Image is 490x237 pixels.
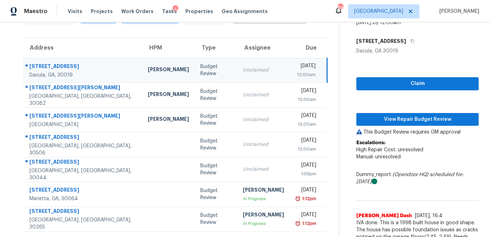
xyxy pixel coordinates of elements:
div: 88 [338,4,343,11]
span: Visits [68,8,82,15]
span: Properties [185,8,213,15]
span: Maestro [24,8,48,15]
div: Budget Review [200,63,232,77]
div: In Progress [243,220,284,227]
button: View Repair Budget Review [356,113,479,126]
h5: [STREET_ADDRESS] [356,38,406,45]
p: This Budget Review requires GM approval [356,129,479,136]
div: [STREET_ADDRESS][PERSON_NAME] [29,112,137,121]
div: 1:12pm [301,220,316,227]
div: Unclaimed [243,67,284,74]
span: Work Orders [121,8,154,15]
span: [PERSON_NAME] [436,8,479,15]
div: [DATE] [295,162,316,170]
span: View Repair Budget Review [362,115,473,124]
span: Geo Assignments [222,8,268,15]
button: Claim [356,77,479,90]
div: [STREET_ADDRESS] [29,158,137,167]
div: [PERSON_NAME] [148,91,189,100]
div: Unclaimed [243,141,284,148]
div: [DATE] by 12:00am [356,19,401,26]
div: [STREET_ADDRESS][PERSON_NAME] [29,84,137,93]
div: Budget Review [200,137,232,152]
span: [DATE], 16:4 [415,213,442,218]
div: [STREET_ADDRESS] [29,208,137,216]
div: [DATE] [295,62,316,71]
span: Projects [91,8,113,15]
div: [PERSON_NAME] [243,186,284,195]
div: 4 [173,5,178,12]
div: [DATE] [295,137,316,146]
div: [GEOGRAPHIC_DATA] [29,121,137,128]
div: [GEOGRAPHIC_DATA], [GEOGRAPHIC_DATA], 30265 [29,216,137,231]
div: Unclaimed [243,166,284,173]
div: Budget Review [200,162,232,176]
div: [PERSON_NAME] [148,115,189,124]
div: 12:00am [295,96,316,103]
div: 12:00am [295,121,316,128]
div: Budget Review [200,88,232,102]
div: [DATE] [295,112,316,121]
img: Overdue Alarm Icon [295,195,301,202]
div: Dacula, GA, 30019 [29,72,137,79]
div: [STREET_ADDRESS] [29,63,137,72]
div: [GEOGRAPHIC_DATA], [GEOGRAPHIC_DATA], 30506 [29,142,137,157]
span: Manual: unresolved [356,154,401,159]
div: [STREET_ADDRESS] [29,186,137,195]
div: [DATE] [295,87,316,96]
div: [GEOGRAPHIC_DATA], [GEOGRAPHIC_DATA], 30044 [29,167,137,181]
th: HPM [142,38,195,58]
div: Budget Review [200,113,232,127]
div: Unclaimed [243,91,284,98]
img: Overdue Alarm Icon [295,220,301,227]
b: Escalations: [356,140,385,145]
span: Tasks [162,9,177,14]
th: Address [23,38,142,58]
div: 12:00am [295,146,316,153]
div: [PERSON_NAME] [148,66,189,75]
div: 1:12pm [301,195,316,202]
span: [PERSON_NAME] Dash [356,212,412,219]
th: Due [290,38,327,58]
div: [PERSON_NAME] [243,211,284,220]
div: 12:00am [295,71,316,78]
div: [GEOGRAPHIC_DATA], [GEOGRAPHIC_DATA], 30082 [29,93,137,107]
div: Budget Review [200,212,232,226]
th: Type [195,38,237,58]
div: Budget Review [200,187,232,201]
div: Dummy_report [356,171,479,185]
button: Copy Address [406,35,416,47]
div: 1:05pm [295,170,316,177]
div: [STREET_ADDRESS] [29,134,137,142]
span: [GEOGRAPHIC_DATA] [354,8,403,15]
div: Unclaimed [243,116,284,123]
div: [DATE] [295,211,316,220]
i: (Opendoor HQ) [392,172,428,177]
th: Assignee [237,38,290,58]
div: In Progress [243,195,284,202]
div: Dacula, GA 30019 [356,47,479,55]
span: High Repair Cost: unresolved [356,147,423,152]
span: Claim [362,79,473,88]
div: [DATE] [295,186,316,195]
div: Marietta, GA, 30064 [29,195,137,202]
